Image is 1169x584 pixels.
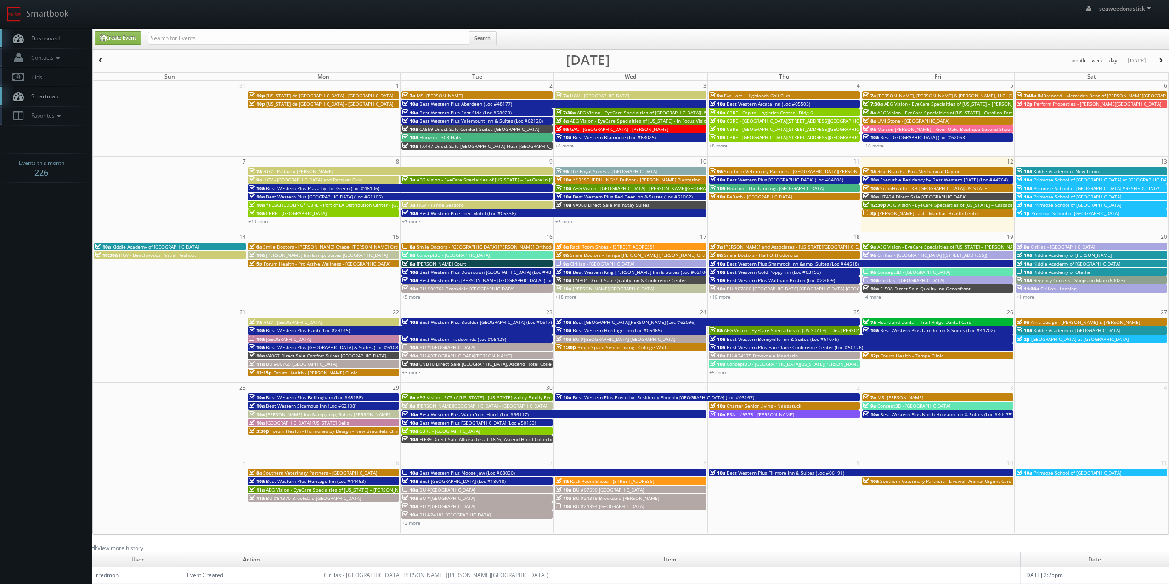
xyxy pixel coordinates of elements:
[402,202,415,208] span: 7a
[402,336,418,342] span: 10a
[863,202,886,208] span: 12:30p
[1033,193,1121,200] span: Primrose School of [GEOGRAPHIC_DATA]
[727,261,859,267] span: Best Western Plus Shamrock Inn &amp; Suites (Loc #44518)
[556,193,571,200] span: 10a
[710,176,725,183] span: 10a
[877,118,949,124] span: UMI Stone - [GEOGRAPHIC_DATA]
[1106,55,1121,67] button: day
[863,176,879,183] span: 10a
[1068,55,1089,67] button: month
[710,109,725,116] span: 10a
[556,261,569,267] span: 9a
[577,344,667,351] span: BrightSpace Senior Living - College Walk
[556,244,569,250] span: 8a
[249,193,265,200] span: 10a
[573,336,675,342] span: BU #[GEOGRAPHIC_DATA] [GEOGRAPHIC_DATA]
[1017,261,1032,267] span: 10a
[710,101,725,107] span: 10a
[119,252,196,258] span: HGV - Beachwoods Partial Reshoot
[1040,285,1077,292] span: Cirillas - Lansing
[273,369,357,376] span: Forum Health - [PERSON_NAME] Clinic
[1033,261,1120,267] span: Kiddie Academy of [GEOGRAPHIC_DATA]
[249,352,265,359] span: 10a
[271,428,401,434] span: Forum Health - Hormones by Design - New Braunfels Clinic
[570,252,726,258] span: Smile Doctors - Tampa [PERSON_NAME] [PERSON_NAME] Orthodontics
[863,109,876,116] span: 8a
[710,252,723,258] span: 8a
[710,336,725,342] span: 10a
[263,244,417,250] span: Smile Doctors - [PERSON_NAME] Chapel [PERSON_NAME] Orthodontic
[877,168,960,175] span: Rise Brands - Pins Mechanical Dayton
[710,411,725,418] span: 10a
[877,92,1054,99] span: [PERSON_NAME], [PERSON_NAME] & [PERSON_NAME], LLC - [GEOGRAPHIC_DATA]
[419,134,461,141] span: Horizon - 303 Flats
[266,394,363,401] span: Best Western Plus Bellingham (Loc #48188)
[249,185,265,192] span: 10a
[727,176,843,183] span: Best Western Plus [GEOGRAPHIC_DATA] (Loc #64008)
[419,319,555,325] span: Best Western Plus Boulder [GEOGRAPHIC_DATA] (Loc #06179)
[727,285,891,292] span: BU #07800 [GEOGRAPHIC_DATA] [GEOGRAPHIC_DATA] [GEOGRAPHIC_DATA]
[419,436,557,442] span: FLF39 Direct Sale Alluxsuites at 1876, Ascend Hotel Collection
[419,277,572,283] span: Best Western Plus [PERSON_NAME][GEOGRAPHIC_DATA] (Loc #66006)
[863,252,876,258] span: 9a
[710,261,725,267] span: 10a
[709,294,730,300] a: +10 more
[1033,327,1120,334] span: Kiddie Academy of [GEOGRAPHIC_DATA]
[419,285,514,292] span: BU #00761 Brookdale [GEOGRAPHIC_DATA]
[402,319,418,325] span: 10a
[727,109,813,116] span: CBRE - Capital Logistics Center - Bldg 6
[570,168,657,175] span: The Royal Sonesta [GEOGRAPHIC_DATA]
[709,369,728,375] a: +5 more
[724,244,868,250] span: [PERSON_NAME] and Associates - [US_STATE][GEOGRAPHIC_DATA]
[263,319,322,325] span: HGV - [GEOGRAPHIC_DATA]
[727,277,835,283] span: Best Western Plus Waltham Boston (Loc #22009)
[863,142,884,149] a: +16 more
[877,126,1012,132] span: Maison [PERSON_NAME] - River Oaks Boutique Second Shoot
[402,210,418,216] span: 10a
[1017,327,1032,334] span: 10a
[863,277,879,283] span: 10a
[1017,277,1032,283] span: 10a
[555,142,574,149] a: +8 more
[402,134,418,141] span: 10a
[417,202,464,208] span: HGV - Tahoe Seasons
[877,269,950,275] span: Concept3D - [GEOGRAPHIC_DATA]
[556,92,569,99] span: 7a
[1088,55,1107,67] button: week
[266,403,356,409] span: Best Western Sicamous Inn (Loc #62108)
[877,252,987,258] span: Cirillas - [GEOGRAPHIC_DATA] ([STREET_ADDRESS])
[266,185,379,192] span: Best Western Plus Plaza by the Green (Loc #48106)
[1031,336,1129,342] span: [GEOGRAPHIC_DATA] at [GEOGRAPHIC_DATA]
[573,269,709,275] span: Best Western King [PERSON_NAME] Inn & Suites (Loc #62106)
[266,420,349,426] span: [GEOGRAPHIC_DATA] [US_STATE] Dells
[577,109,774,116] span: AEG Vision - EyeCare Specialties of [GEOGRAPHIC_DATA][US_STATE] - [GEOGRAPHIC_DATA]
[573,193,693,200] span: Best Western Plus Red Deer Inn & Suites (Loc #61062)
[402,118,418,124] span: 10a
[863,285,879,292] span: 10a
[402,261,415,267] span: 9a
[556,277,571,283] span: 10a
[556,168,569,175] span: 9a
[266,92,393,99] span: [US_STATE] de [GEOGRAPHIC_DATA] - [GEOGRAPHIC_DATA]
[1016,294,1034,300] a: +1 more
[402,126,418,132] span: 10a
[402,428,418,434] span: 10a
[863,193,879,200] span: 10a
[1017,244,1029,250] span: 9a
[727,361,860,367] span: Concept3D - [GEOGRAPHIC_DATA][US_STATE][PERSON_NAME]
[573,134,656,141] span: Best Western Blairmore (Loc #68025)
[266,336,311,342] span: [GEOGRAPHIC_DATA]
[710,134,725,141] span: 10a
[1017,185,1032,192] span: 10a
[727,336,839,342] span: Best Western Bonnyville Inn & Suites (Loc #61075)
[1033,202,1121,208] span: Primrose School of [GEOGRAPHIC_DATA]
[419,411,529,418] span: Best Western Plus Waterfront Hotel (Loc #66117)
[419,101,512,107] span: Best Western Plus Aberdeen (Loc #48177)
[419,428,480,434] span: CBRE - [GEOGRAPHIC_DATA]
[249,470,262,476] span: 8a
[249,336,265,342] span: 10a
[710,118,725,124] span: 10a
[710,193,725,200] span: 10a
[727,134,874,141] span: CBRE - [GEOGRAPHIC_DATA][STREET_ADDRESS][GEOGRAPHIC_DATA]
[1031,244,1095,250] span: Cirillas - [GEOGRAPHIC_DATA]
